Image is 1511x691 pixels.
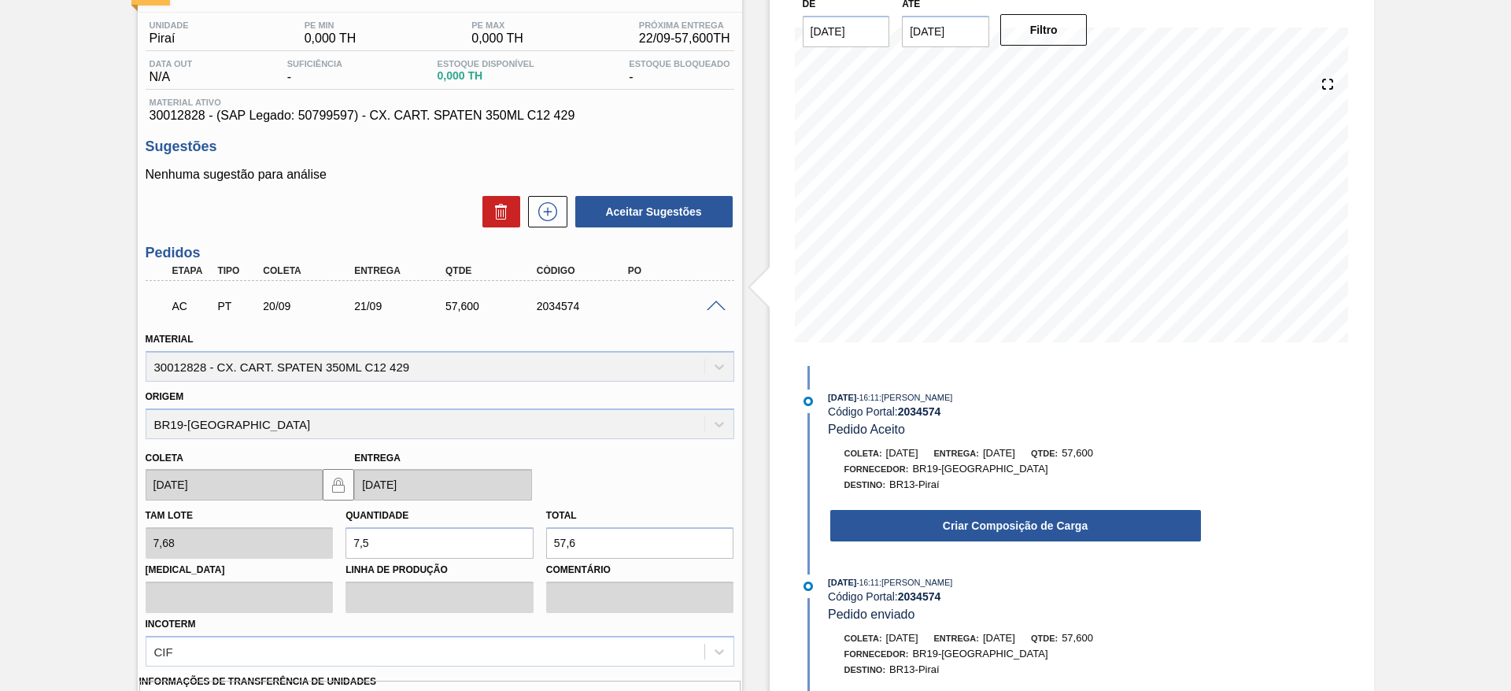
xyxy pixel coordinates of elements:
[804,397,813,406] img: atual
[329,475,348,494] img: locked
[828,608,914,621] span: Pedido enviado
[934,634,979,643] span: Entrega:
[1062,632,1093,644] span: 57,600
[898,405,941,418] strong: 2034574
[213,265,260,276] div: Tipo
[168,265,216,276] div: Etapa
[1062,447,1093,459] span: 57,600
[857,578,879,587] span: - 16:11
[857,394,879,402] span: - 16:11
[345,510,408,521] label: Quantidade
[146,510,193,521] label: Tam lote
[546,559,734,582] label: Comentário
[150,98,730,107] span: Material ativo
[912,648,1047,660] span: BR19-[GEOGRAPHIC_DATA]
[902,16,989,47] input: dd/mm/yyyy
[912,463,1047,475] span: BR19-[GEOGRAPHIC_DATA]
[323,469,354,501] button: locked
[283,59,346,84] div: -
[844,649,909,659] span: Fornecedor:
[533,265,635,276] div: Código
[828,405,1202,418] div: Código Portal:
[150,59,193,68] span: Data out
[146,619,196,630] label: Incoterm
[475,196,520,227] div: Excluir Sugestões
[438,70,534,82] span: 0,000 TH
[146,168,734,182] p: Nenhuma sugestão para análise
[625,59,733,84] div: -
[146,245,734,261] h3: Pedidos
[150,20,189,30] span: Unidade
[844,665,886,674] span: Destino:
[886,632,918,644] span: [DATE]
[146,334,194,345] label: Material
[844,464,909,474] span: Fornecedor:
[441,300,544,312] div: 57,600
[146,469,323,501] input: dd/mm/yyyy
[1000,14,1088,46] button: Filtro
[287,59,342,68] span: Suficiência
[438,59,534,68] span: Estoque Disponível
[350,265,453,276] div: Entrega
[213,300,260,312] div: Pedido de Transferência
[828,578,856,587] span: [DATE]
[889,479,940,490] span: BR13-Piraí
[146,59,197,84] div: N/A
[305,31,357,46] span: 0,000 TH
[934,449,979,458] span: Entrega:
[898,590,941,603] strong: 2034574
[146,559,334,582] label: [MEDICAL_DATA]
[828,590,1202,603] div: Código Portal:
[150,31,189,46] span: Piraí
[629,59,730,68] span: Estoque Bloqueado
[879,393,953,402] span: : [PERSON_NAME]
[441,265,544,276] div: Qtde
[624,265,726,276] div: PO
[844,634,882,643] span: Coleta:
[844,449,882,458] span: Coleta:
[471,20,523,30] span: PE MAX
[639,31,730,46] span: 22/09 - 57,600 TH
[259,300,361,312] div: 20/09/2025
[154,645,173,658] div: CIF
[983,632,1015,644] span: [DATE]
[828,393,856,402] span: [DATE]
[575,196,733,227] button: Aceitar Sugestões
[350,300,453,312] div: 21/09/2025
[804,582,813,591] img: atual
[828,423,905,436] span: Pedido Aceito
[168,289,216,323] div: Aguardando Composição de Carga
[150,109,730,123] span: 30012828 - (SAP Legado: 50799597) - CX. CART. SPATEN 350ML C12 429
[259,265,361,276] div: Coleta
[520,196,567,227] div: Nova sugestão
[354,469,532,501] input: dd/mm/yyyy
[146,453,183,464] label: Coleta
[889,663,940,675] span: BR13-Piraí
[146,139,734,155] h3: Sugestões
[639,20,730,30] span: Próxima Entrega
[354,453,401,464] label: Entrega
[546,510,577,521] label: Total
[172,300,212,312] p: AC
[983,447,1015,459] span: [DATE]
[146,391,184,402] label: Origem
[1031,449,1058,458] span: Qtde:
[533,300,635,312] div: 2034574
[879,578,953,587] span: : [PERSON_NAME]
[886,447,918,459] span: [DATE]
[471,31,523,46] span: 0,000 TH
[345,559,534,582] label: Linha de Produção
[830,510,1201,541] button: Criar Composição de Carga
[305,20,357,30] span: PE MIN
[1031,634,1058,643] span: Qtde:
[803,16,890,47] input: dd/mm/yyyy
[567,194,734,229] div: Aceitar Sugestões
[844,480,886,490] span: Destino:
